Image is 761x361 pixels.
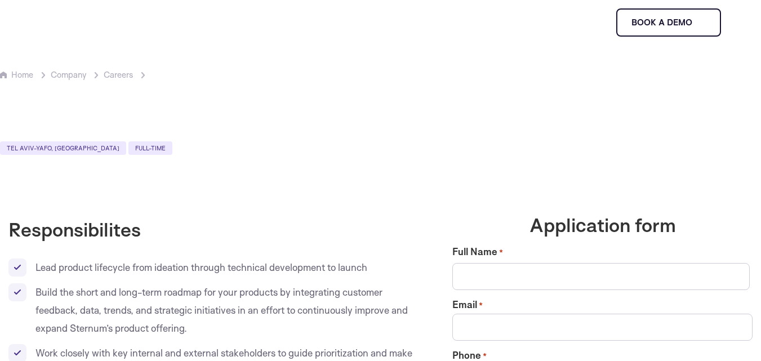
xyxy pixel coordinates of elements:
span: Build the short and long-term roadmap for your products by integrating customer feedback, data, t... [35,286,408,334]
label: Phone [452,351,487,360]
a: Products [144,2,195,43]
h4: Application form [452,213,753,236]
a: Book a demo [616,8,721,37]
h4: Responsibilites [8,218,413,240]
a: Company [51,69,86,80]
a: Resources [283,2,340,43]
img: sternum iot [697,18,706,27]
label: Email [452,300,483,309]
a: Home [11,69,33,80]
a: Full-time [128,141,172,155]
a: Solutions [213,2,265,43]
span: Senior Product Manager [150,68,242,82]
a: Company [358,2,412,43]
span: Lead product lifecycle from ideation through technical development to launch [35,261,367,273]
legend: Full Name [452,245,753,259]
a: Careers [104,69,133,80]
a: Get Started [536,11,603,34]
